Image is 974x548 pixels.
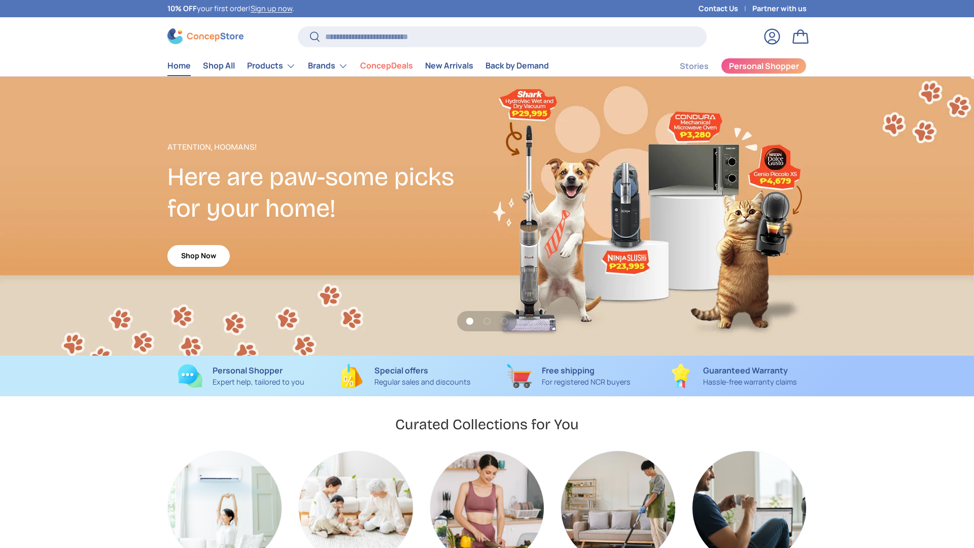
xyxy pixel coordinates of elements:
span: Personal Shopper [729,62,799,70]
a: Back by Demand [485,56,549,76]
strong: Guaranteed Warranty [703,365,788,376]
a: Brands [308,56,348,76]
strong: Free shipping [542,365,595,376]
a: Free shipping For registered NCR buyers [495,364,643,388]
p: For registered NCR buyers [542,376,631,388]
p: Expert help, tailored to you [213,376,304,388]
nav: Secondary [655,56,807,76]
a: Sign up now [251,4,292,13]
a: Personal Shopper [721,58,807,74]
a: Special offers Regular sales and discounts [331,364,479,388]
a: Products [247,56,296,76]
a: Personal Shopper Expert help, tailored to you [167,364,315,388]
a: Partner with us [752,3,807,14]
a: Shop Now [167,245,230,267]
a: New Arrivals [425,56,473,76]
p: Attention, Hoomans! [167,141,487,153]
summary: Products [241,56,302,76]
a: Guaranteed Warranty Hassle-free warranty claims [659,364,807,388]
p: your first order! . [167,3,294,14]
nav: Primary [167,56,549,76]
strong: 10% OFF [167,4,197,13]
strong: Special offers [374,365,428,376]
h2: Here are paw-some picks for your home! [167,161,487,224]
a: Contact Us [699,3,752,14]
p: Regular sales and discounts [374,376,471,388]
p: Hassle-free warranty claims [703,376,797,388]
h2: Curated Collections for You [395,415,579,434]
img: ConcepStore [167,28,243,44]
a: Shop All [203,56,235,76]
a: Home [167,56,191,76]
summary: Brands [302,56,354,76]
a: Stories [680,56,709,76]
a: ConcepDeals [360,56,413,76]
strong: Personal Shopper [213,365,283,376]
